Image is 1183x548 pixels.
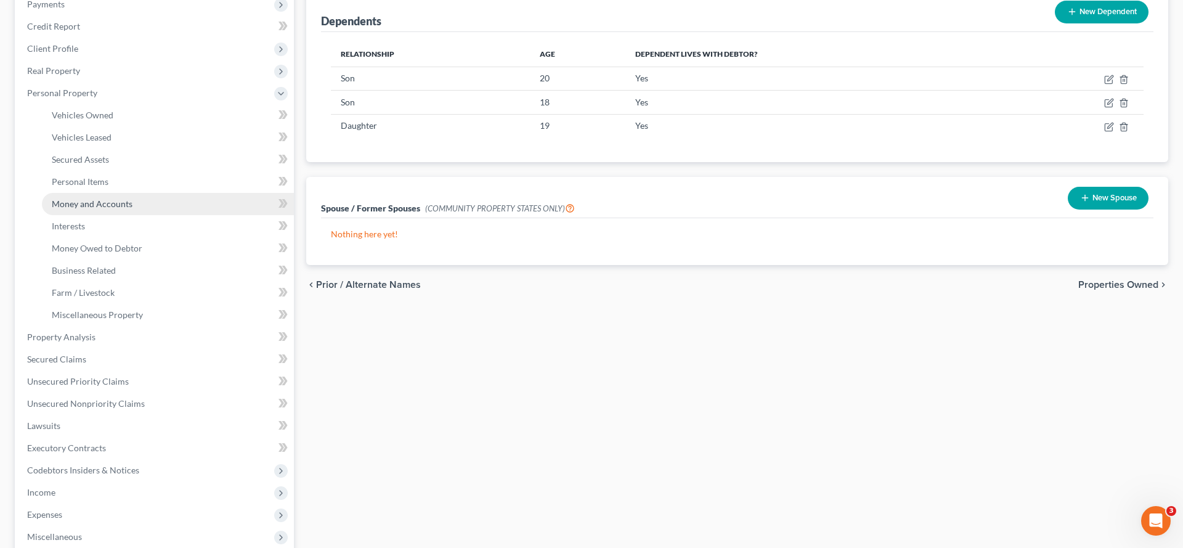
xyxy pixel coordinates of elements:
[331,42,530,67] th: Relationship
[42,237,294,260] a: Money Owed to Debtor
[42,304,294,326] a: Miscellaneous Property
[52,110,113,120] span: Vehicles Owned
[42,149,294,171] a: Secured Assets
[42,215,294,237] a: Interests
[17,348,294,370] a: Secured Claims
[530,67,625,90] td: 20
[27,420,60,431] span: Lawsuits
[27,354,86,364] span: Secured Claims
[425,203,575,213] span: (COMMUNITY PROPERTY STATES ONLY)
[27,465,139,475] span: Codebtors Insiders & Notices
[625,91,1010,114] td: Yes
[52,265,116,276] span: Business Related
[27,398,145,409] span: Unsecured Nonpriority Claims
[306,280,421,290] button: chevron_left Prior / Alternate Names
[27,332,96,342] span: Property Analysis
[52,132,112,142] span: Vehicles Leased
[27,443,106,453] span: Executory Contracts
[331,228,1144,240] p: Nothing here yet!
[1055,1,1148,23] button: New Dependent
[42,282,294,304] a: Farm / Livestock
[27,21,80,31] span: Credit Report
[42,104,294,126] a: Vehicles Owned
[1068,187,1148,210] button: New Spouse
[52,154,109,165] span: Secured Assets
[530,42,625,67] th: Age
[331,67,530,90] td: Son
[27,88,97,98] span: Personal Property
[625,42,1010,67] th: Dependent lives with debtor?
[17,437,294,459] a: Executory Contracts
[306,280,316,290] i: chevron_left
[321,203,420,213] span: Spouse / Former Spouses
[42,126,294,149] a: Vehicles Leased
[17,415,294,437] a: Lawsuits
[1078,280,1158,290] span: Properties Owned
[27,376,129,386] span: Unsecured Priority Claims
[17,393,294,415] a: Unsecured Nonpriority Claims
[1078,280,1168,290] button: Properties Owned chevron_right
[52,198,132,209] span: Money and Accounts
[1158,280,1168,290] i: chevron_right
[17,370,294,393] a: Unsecured Priority Claims
[27,487,55,497] span: Income
[42,260,294,282] a: Business Related
[316,280,421,290] span: Prior / Alternate Names
[17,326,294,348] a: Property Analysis
[27,531,82,542] span: Miscellaneous
[52,309,143,320] span: Miscellaneous Property
[1141,506,1171,536] iframe: Intercom live chat
[27,65,80,76] span: Real Property
[625,114,1010,137] td: Yes
[530,114,625,137] td: 19
[42,193,294,215] a: Money and Accounts
[27,509,62,520] span: Expenses
[27,43,78,54] span: Client Profile
[52,176,108,187] span: Personal Items
[52,221,85,231] span: Interests
[17,15,294,38] a: Credit Report
[331,114,530,137] td: Daughter
[625,67,1010,90] td: Yes
[530,91,625,114] td: 18
[52,243,142,253] span: Money Owed to Debtor
[42,171,294,193] a: Personal Items
[52,287,115,298] span: Farm / Livestock
[1166,506,1176,516] span: 3
[321,14,381,28] div: Dependents
[331,91,530,114] td: Son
